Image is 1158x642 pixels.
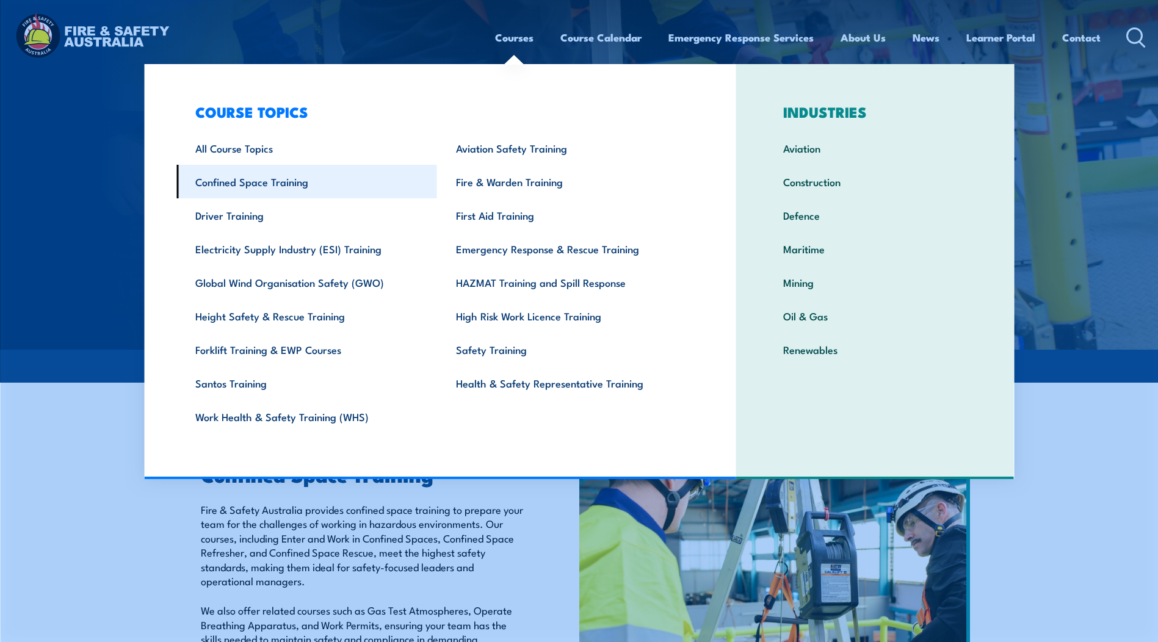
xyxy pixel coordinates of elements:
a: Renewables [764,333,986,366]
a: Aviation [764,131,986,165]
a: About Us [841,21,886,54]
a: Work Health & Safety Training (WHS) [176,400,437,433]
a: Confined Space Training [176,165,437,198]
a: Emergency Response & Rescue Training [437,232,698,265]
a: Safety Training [437,333,698,366]
a: Contact [1062,21,1101,54]
a: Aviation Safety Training [437,131,698,165]
h2: Confined Space Training [201,466,523,483]
a: Driver Training [176,198,437,232]
a: Defence [764,198,986,232]
a: Oil & Gas [764,299,986,333]
h3: COURSE TOPICS [176,103,698,120]
a: Global Wind Organisation Safety (GWO) [176,265,437,299]
a: Height Safety & Rescue Training [176,299,437,333]
a: News [913,21,939,54]
a: All Course Topics [176,131,437,165]
a: Santos Training [176,366,437,400]
p: Fire & Safety Australia provides confined space training to prepare your team for the challenges ... [201,502,523,588]
a: Maritime [764,232,986,265]
a: Mining [764,265,986,299]
a: High Risk Work Licence Training [437,299,698,333]
a: Electricity Supply Industry (ESI) Training [176,232,437,265]
a: Fire & Warden Training [437,165,698,198]
a: Health & Safety Representative Training [437,366,698,400]
a: Emergency Response Services [668,21,814,54]
a: Course Calendar [560,21,642,54]
a: Courses [495,21,534,54]
a: First Aid Training [437,198,698,232]
h3: INDUSTRIES [764,103,986,120]
a: Forklift Training & EWP Courses [176,333,437,366]
a: Construction [764,165,986,198]
a: Learner Portal [966,21,1035,54]
a: HAZMAT Training and Spill Response [437,265,698,299]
